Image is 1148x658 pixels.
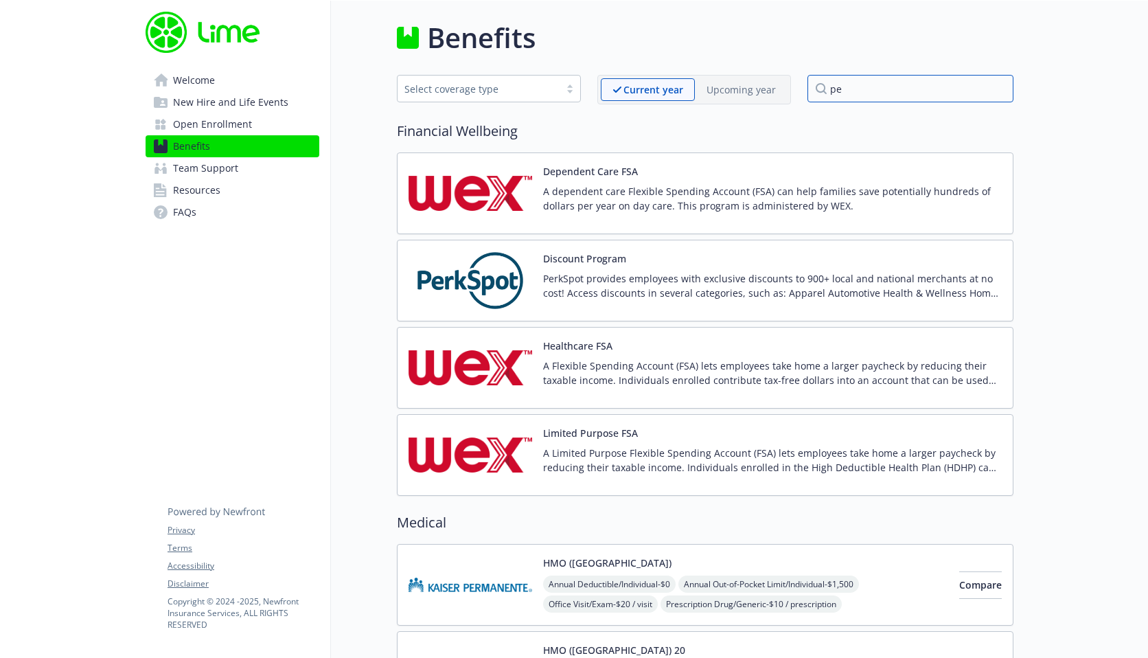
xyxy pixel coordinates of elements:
button: Compare [959,571,1002,599]
a: FAQs [146,201,319,223]
button: HMO ([GEOGRAPHIC_DATA]) 20 [543,643,685,657]
a: Disclaimer [168,578,319,590]
a: Open Enrollment [146,113,319,135]
span: New Hire and Life Events [173,91,288,113]
span: Annual Deductible/Individual - $0 [543,576,676,593]
span: Resources [173,179,220,201]
span: Team Support [173,157,238,179]
a: Terms [168,542,319,554]
p: A dependent care Flexible Spending Account (FSA) can help families save potentially hundreds of d... [543,184,1002,213]
img: PerkSpot carrier logo [409,251,532,310]
span: Prescription Drug/Generic - $10 / prescription [661,595,842,613]
span: Welcome [173,69,215,91]
a: Team Support [146,157,319,179]
img: Wex Inc. carrier logo [409,426,532,484]
p: PerkSpot provides employees with exclusive discounts to 900+ local and national merchants at no c... [543,271,1002,300]
a: Welcome [146,69,319,91]
div: Select coverage type [404,82,553,96]
a: New Hire and Life Events [146,91,319,113]
h2: Financial Wellbeing [397,121,1013,141]
img: Kaiser Permanente Insurance Company carrier logo [409,556,532,614]
button: Dependent Care FSA [543,164,638,179]
span: Benefits [173,135,210,157]
span: Annual Out-of-Pocket Limit/Individual - $1,500 [678,576,859,593]
span: FAQs [173,201,196,223]
a: Accessibility [168,560,319,572]
button: Limited Purpose FSA [543,426,638,440]
span: Open Enrollment [173,113,252,135]
p: Current year [623,82,683,97]
p: Upcoming year [707,82,776,97]
p: Copyright © 2024 - 2025 , Newfront Insurance Services, ALL RIGHTS RESERVED [168,595,319,631]
p: A Flexible Spending Account (FSA) lets employees take home a larger paycheck by reducing their ta... [543,359,1002,387]
img: Wex Inc. carrier logo [409,164,532,223]
button: HMO ([GEOGRAPHIC_DATA]) [543,556,671,570]
button: Healthcare FSA [543,339,612,353]
span: Office Visit/Exam - $20 / visit [543,595,658,613]
a: Privacy [168,524,319,536]
p: A Limited Purpose Flexible Spending Account (FSA) lets employees take home a larger paycheck by r... [543,446,1002,475]
h2: Medical [397,512,1013,533]
img: Wex Inc. carrier logo [409,339,532,397]
span: Compare [959,578,1002,591]
button: Discount Program [543,251,626,266]
h1: Benefits [427,17,536,58]
a: Resources [146,179,319,201]
a: Benefits [146,135,319,157]
input: search by carrier, plan name or type [807,75,1013,102]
